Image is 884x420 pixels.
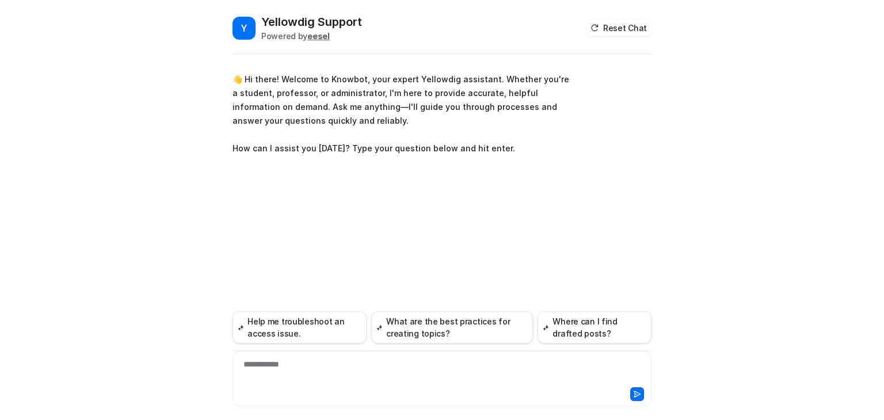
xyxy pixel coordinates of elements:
[233,72,569,155] p: 👋 Hi there! Welcome to Knowbot, your expert Yellowdig assistant. Whether you're a student, profes...
[307,31,330,41] b: eesel
[233,17,256,40] span: Y
[261,14,362,30] h2: Yellowdig Support
[233,311,367,343] button: Help me troubleshoot an access issue.
[538,311,651,343] button: Where can I find drafted posts?
[261,30,362,42] div: Powered by
[587,20,651,36] button: Reset Chat
[371,311,533,343] button: What are the best practices for creating topics?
